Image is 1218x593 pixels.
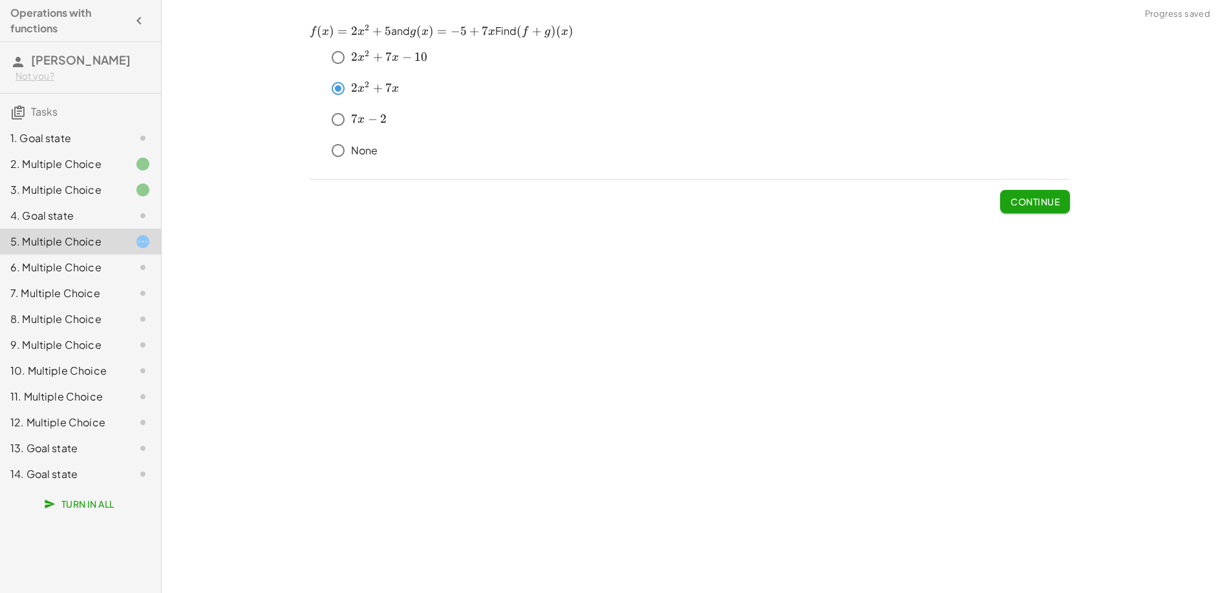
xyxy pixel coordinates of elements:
span: x [561,26,568,37]
div: 5. Multiple Choice [10,234,114,249]
span: + [373,50,383,64]
span: + [532,24,542,38]
span: 2 [351,24,358,38]
span: ) [329,24,334,38]
span: x [392,83,399,94]
span: Continue [1010,196,1060,207]
div: 4. Goal state [10,208,114,224]
span: Progress saved [1145,8,1210,21]
i: Task not started. [135,260,151,275]
span: g [544,26,550,37]
div: 6. Multiple Choice [10,260,114,275]
span: 2 [351,81,358,95]
span: 2 [365,23,369,33]
div: 10. Multiple Choice [10,363,114,379]
span: ( [517,24,522,38]
i: Task not started. [135,208,151,224]
button: Continue [1000,190,1070,213]
span: − [402,50,412,64]
i: Task not started. [135,466,151,482]
div: Not you? [16,70,151,83]
p: and Find [310,24,1070,39]
span: 2 [365,79,369,90]
span: x [422,26,429,37]
span: 2 [351,50,358,64]
span: 2 [365,48,369,59]
i: Task not started. [135,389,151,404]
span: ) [568,24,573,38]
span: 2 [380,112,387,126]
span: 7 [351,112,358,126]
i: Task not started. [135,286,151,301]
div: 9. Multiple Choice [10,337,114,353]
i: Task finished. [135,156,151,172]
span: 5 [385,24,391,38]
span: x [488,26,495,37]
span: f [522,26,528,37]
div: 1. Goal state [10,130,114,146]
span: x [358,26,365,37]
span: x [358,114,365,125]
span: + [372,24,382,38]
i: Task not started. [135,311,151,327]
span: x [392,52,399,63]
span: − [451,24,460,38]
span: + [373,81,383,95]
i: Task started. [135,234,151,249]
span: = [437,24,447,38]
i: Task not started. [135,363,151,379]
div: 3. Multiple Choice [10,182,114,198]
span: 7 [482,24,488,38]
span: 5 [460,24,467,38]
span: x [358,52,365,63]
div: 14. Goal state [10,466,114,482]
span: ( [416,24,422,38]
span: 10 [414,50,427,64]
div: 12. Multiple Choice [10,415,114,430]
i: Task not started. [135,415,151,430]
span: ) [429,24,434,38]
span: [PERSON_NAME] [31,52,131,67]
span: + [469,24,479,38]
p: None [351,143,378,158]
i: Task finished. [135,182,151,198]
i: Task not started. [135,441,151,456]
span: x [322,26,329,37]
button: Turn In All [36,492,125,515]
span: − [368,112,378,126]
span: = [337,24,347,38]
div: 13. Goal state [10,441,114,456]
span: f [310,26,315,37]
div: 11. Multiple Choice [10,389,114,404]
span: x [358,83,365,94]
span: g [410,26,416,37]
span: ( [317,24,322,38]
h4: Operations with functions [10,5,127,36]
span: ( [556,24,561,38]
span: Tasks [31,105,58,118]
div: 7. Multiple Choice [10,286,114,301]
span: 7 [385,81,392,95]
span: ) [551,24,556,38]
div: 2. Multiple Choice [10,156,114,172]
span: 7 [385,50,392,64]
i: Task not started. [135,130,151,146]
span: Turn In All [47,498,114,510]
div: 8. Multiple Choice [10,311,114,327]
i: Task not started. [135,337,151,353]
